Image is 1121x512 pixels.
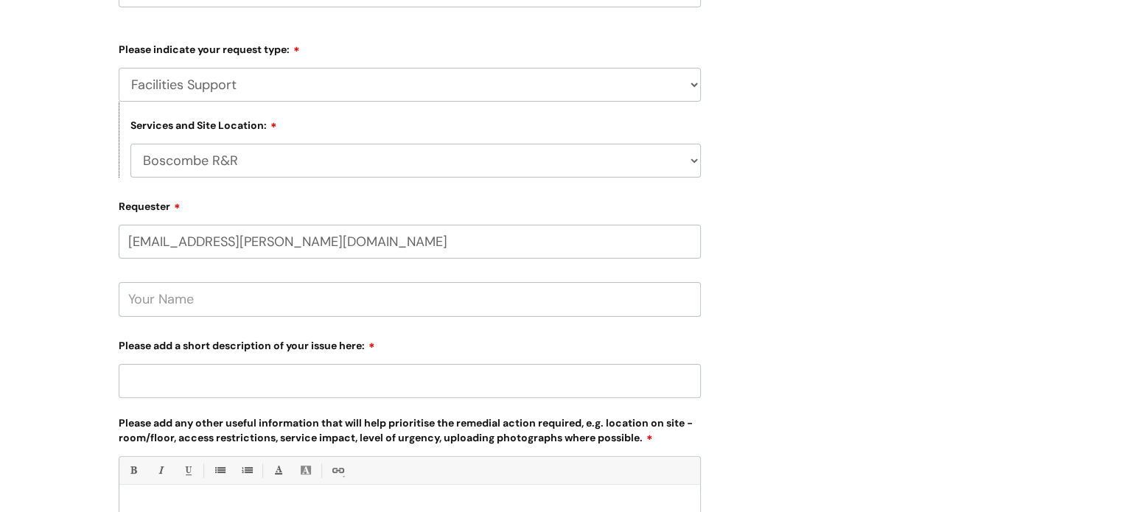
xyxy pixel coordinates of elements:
a: • Unordered List (Ctrl-Shift-7) [210,461,228,480]
label: Please add a short description of your issue here: [119,334,701,352]
a: Link [328,461,346,480]
label: Please indicate your request type: [119,38,701,56]
label: Requester [119,195,701,213]
a: Underline(Ctrl-U) [178,461,197,480]
a: Bold (Ctrl-B) [124,461,142,480]
a: Italic (Ctrl-I) [151,461,170,480]
input: Your Name [119,282,701,316]
a: 1. Ordered List (Ctrl-Shift-8) [237,461,256,480]
a: Font Color [269,461,287,480]
a: Back Color [296,461,315,480]
label: Services and Site Location: [130,117,277,132]
label: Please add any other useful information that will help prioritise the remedial action required, e... [119,414,701,444]
input: Email [119,225,701,259]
